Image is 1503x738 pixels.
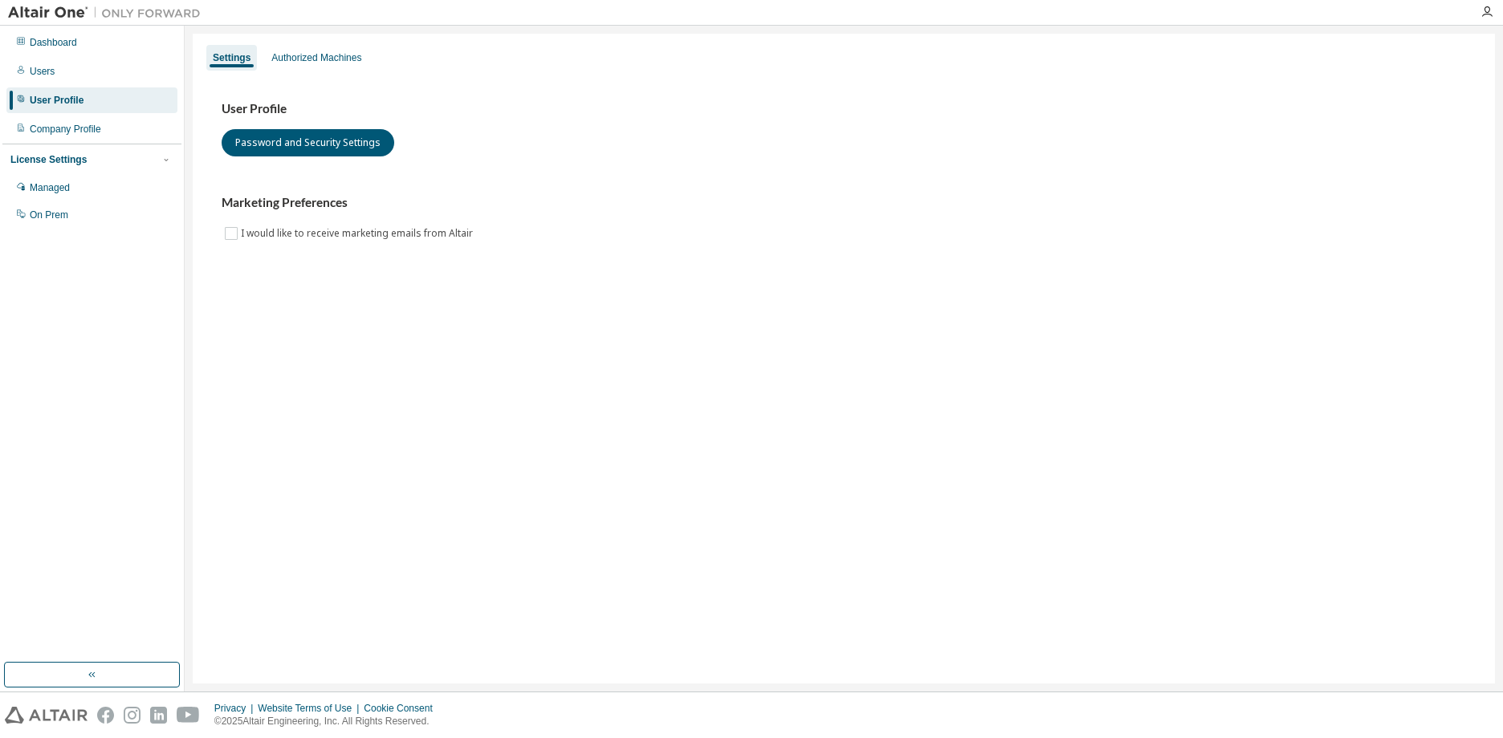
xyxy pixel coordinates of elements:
div: License Settings [10,153,87,166]
div: Users [30,65,55,78]
div: Cookie Consent [364,702,442,715]
label: I would like to receive marketing emails from Altair [241,224,476,243]
img: facebook.svg [97,707,114,724]
div: On Prem [30,209,68,221]
div: Settings [213,51,250,64]
div: Privacy [214,702,258,715]
h3: Marketing Preferences [222,195,1466,211]
h3: User Profile [222,101,1466,117]
button: Password and Security Settings [222,129,394,156]
div: Company Profile [30,123,101,136]
div: User Profile [30,94,83,107]
div: Website Terms of Use [258,702,364,715]
img: altair_logo.svg [5,707,88,724]
img: instagram.svg [124,707,141,724]
div: Managed [30,181,70,194]
img: Altair One [8,5,209,21]
img: linkedin.svg [150,707,167,724]
div: Authorized Machines [271,51,361,64]
div: Dashboard [30,36,77,49]
img: youtube.svg [177,707,200,724]
p: © 2025 Altair Engineering, Inc. All Rights Reserved. [214,715,442,728]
